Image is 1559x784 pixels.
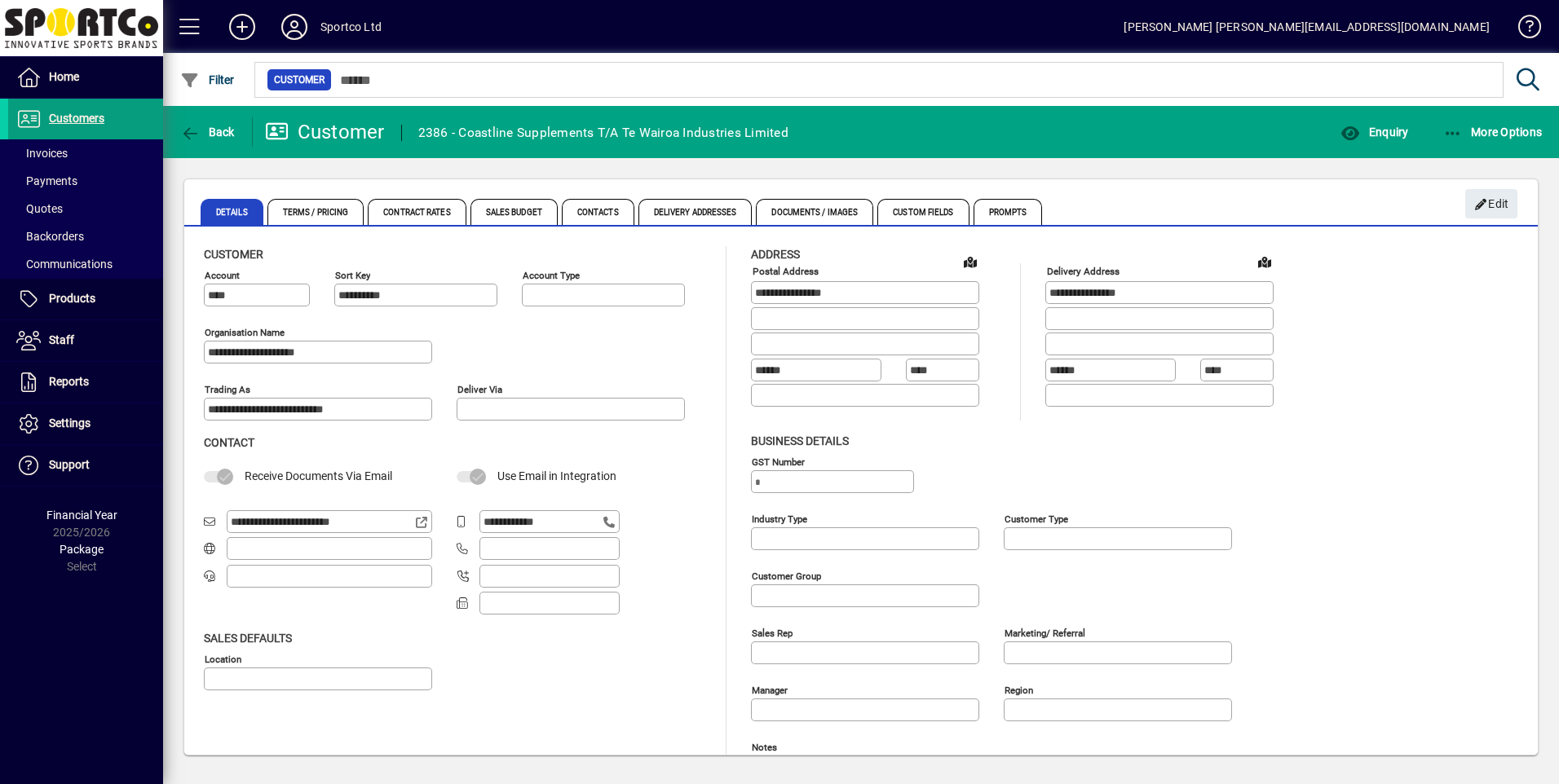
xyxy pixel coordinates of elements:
mat-label: Account [205,270,240,281]
a: View on map [1252,249,1278,275]
app-page-header-button: Back [163,117,253,147]
mat-label: Deliver via [457,384,502,395]
mat-label: Notes [752,741,777,752]
span: Custom Fields [877,199,969,225]
span: Settings [49,416,91,429]
mat-label: Location [205,653,241,664]
a: Reports [8,362,163,403]
span: Backorders [16,230,84,243]
span: Reports [49,375,89,388]
a: Knowledge Base [1506,3,1539,56]
a: Backorders [8,222,163,250]
span: Sales defaults [204,632,292,645]
span: Prompts [974,199,1043,225]
span: Edit [1474,191,1509,218]
mat-label: Organisation name [205,327,285,338]
span: Invoices [16,147,68,160]
a: Products [8,279,163,319]
span: Customer [204,248,263,261]
button: Filter [176,65,239,95]
span: Customers [49,112,104,125]
a: Communications [8,250,163,278]
a: Support [8,445,163,486]
mat-label: Industry type [752,513,807,524]
span: Quotes [16,202,63,215]
span: Home [49,70,79,83]
span: Financial Year [46,509,117,522]
span: Contract Rates [368,199,466,225]
span: Contact [204,436,254,449]
span: Enquiry [1340,126,1408,139]
mat-label: GST Number [752,456,805,467]
span: Filter [180,73,235,86]
span: Delivery Addresses [638,199,753,225]
a: Home [8,57,163,98]
div: [PERSON_NAME] [PERSON_NAME][EMAIL_ADDRESS][DOMAIN_NAME] [1124,14,1490,40]
span: Use Email in Integration [497,469,616,482]
button: Enquiry [1336,117,1412,147]
mat-label: Trading as [205,384,250,395]
button: Back [176,117,239,147]
span: Package [60,543,104,556]
button: Edit [1465,189,1517,218]
mat-label: Manager [752,684,788,695]
button: Profile [268,12,320,42]
span: Products [49,292,95,305]
a: Staff [8,320,163,361]
span: Staff [49,333,74,346]
span: Receive Documents Via Email [245,469,392,482]
a: Invoices [8,139,163,167]
span: Payments [16,174,77,187]
span: Customer [274,72,325,88]
mat-label: Customer type [1005,513,1068,524]
div: Sportco Ltd [320,14,382,40]
a: Settings [8,403,163,444]
span: Address [751,248,800,261]
div: Customer [265,119,385,145]
span: Support [49,458,90,471]
span: Terms / Pricing [267,199,364,225]
span: Details [201,199,263,225]
span: Back [180,126,235,139]
mat-label: Account Type [523,270,580,281]
mat-label: Customer group [752,570,821,581]
button: Add [216,12,268,42]
span: Business details [751,434,849,447]
mat-label: Region [1005,684,1033,695]
span: More Options [1443,126,1543,139]
a: Payments [8,167,163,195]
mat-label: Marketing/ Referral [1005,627,1085,638]
mat-label: Sort key [335,270,370,281]
a: Quotes [8,195,163,222]
span: Contacts [562,199,634,225]
mat-label: Sales rep [752,627,793,638]
a: View on map [957,249,983,275]
span: Sales Budget [470,199,558,225]
div: 2386 - Coastline Supplements T/A Te Wairoa Industries Limited [418,120,788,146]
span: Communications [16,258,113,271]
button: More Options [1439,117,1547,147]
span: Documents / Images [756,199,873,225]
